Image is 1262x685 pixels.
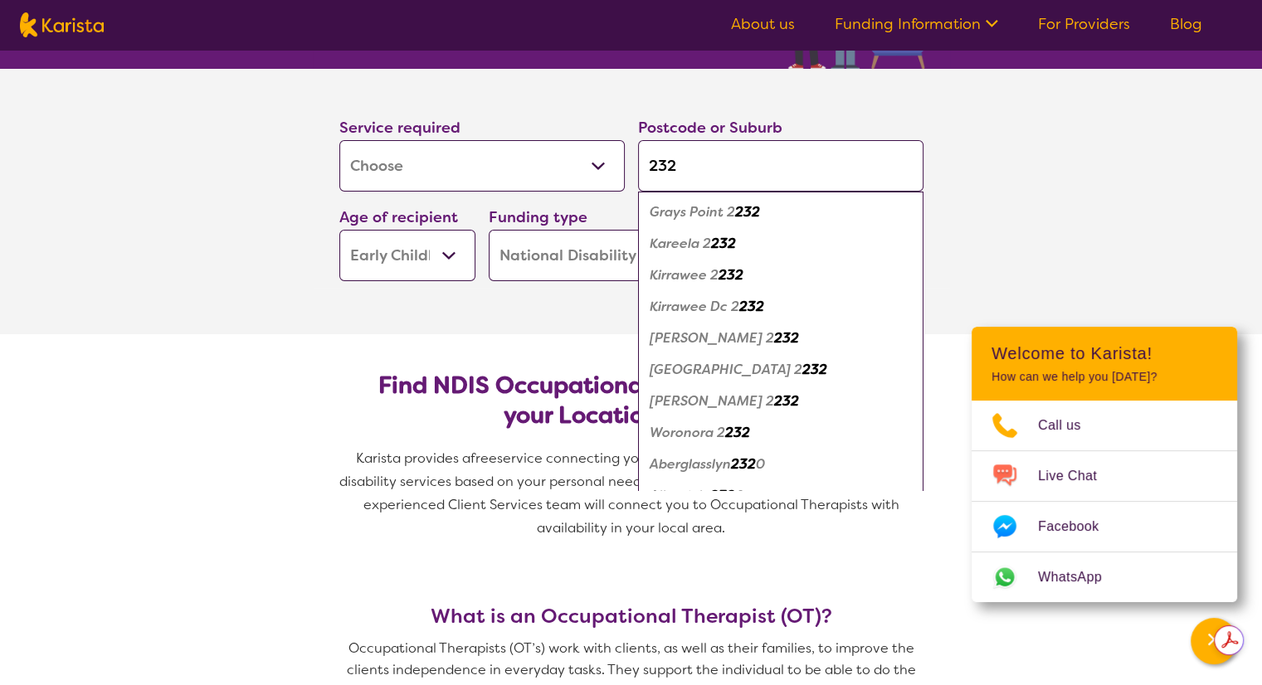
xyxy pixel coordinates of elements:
[735,487,744,504] em: 0
[356,449,470,467] span: Karista provides a
[646,323,915,354] div: Loftus 2232
[489,207,587,227] label: Funding type
[1038,464,1117,488] span: Live Chat
[650,329,774,347] em: [PERSON_NAME] 2
[650,392,774,410] em: [PERSON_NAME] 2
[646,291,915,323] div: Kirrawee Dc 2232
[650,298,739,315] em: Kirrawee Dc 2
[650,266,719,284] em: Kirrawee 2
[646,260,915,291] div: Kirrawee 2232
[339,207,458,227] label: Age of recipient
[710,487,735,504] em: 232
[646,449,915,480] div: Aberglasslyn 2320
[339,118,460,138] label: Service required
[992,343,1217,363] h2: Welcome to Karista!
[972,401,1237,602] ul: Choose channel
[719,266,743,284] em: 232
[774,392,799,410] em: 232
[650,203,735,221] em: Grays Point 2
[972,552,1237,602] a: Web link opens in a new tab.
[650,235,711,252] em: Kareela 2
[992,370,1217,384] p: How can we help you [DATE]?
[972,327,1237,602] div: Channel Menu
[646,417,915,449] div: Woronora 2232
[638,118,782,138] label: Postcode or Suburb
[1038,413,1101,438] span: Call us
[339,449,927,537] span: service connecting you with Occupational Therapists and other disability services based on your p...
[1038,565,1122,590] span: WhatsApp
[353,371,910,430] h2: Find NDIS Occupational Therapists based on your Location & Needs
[735,203,760,221] em: 232
[1170,14,1202,34] a: Blog
[774,329,799,347] em: 232
[470,449,497,467] span: free
[1038,14,1130,34] a: For Providers
[711,235,736,252] em: 232
[650,455,731,473] em: Aberglasslyn
[646,228,915,260] div: Kareela 2232
[739,298,764,315] em: 232
[731,14,795,34] a: About us
[835,14,998,34] a: Funding Information
[1038,514,1118,539] span: Facebook
[802,361,827,378] em: 232
[646,354,915,386] div: Royal National Park 2232
[638,140,923,192] input: Type
[646,480,915,512] div: Allandale 2320
[1191,618,1237,664] button: Channel Menu
[333,605,930,628] h3: What is an Occupational Therapist (OT)?
[650,487,710,504] em: Allandale
[20,12,104,37] img: Karista logo
[646,386,915,417] div: Sutherland 2232
[650,424,725,441] em: Woronora 2
[725,424,750,441] em: 232
[731,455,756,473] em: 232
[756,455,765,473] em: 0
[650,361,802,378] em: [GEOGRAPHIC_DATA] 2
[646,197,915,228] div: Grays Point 2232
